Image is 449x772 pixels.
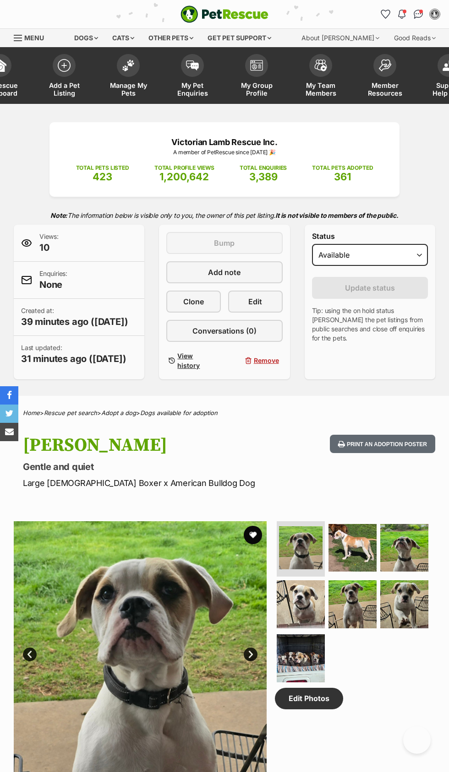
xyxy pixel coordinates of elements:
[192,325,257,336] span: Conversations (0)
[279,526,323,570] img: Photo of Alvarez
[23,648,37,661] a: Prev
[277,634,325,682] img: Photo of Alvarez
[380,524,428,572] img: Photo of Alvarez
[388,29,442,47] div: Good Reads
[172,81,213,97] span: My Pet Enquiries
[58,59,71,72] img: add-pet-listing-icon-0afa8454b4691262ce3f59096e99ab1cd57d4a30225e0717b998d2c9b9846f56.svg
[21,352,126,365] span: 31 minutes ago ([DATE])
[300,81,341,97] span: My Team Members
[76,164,129,172] p: TOTAL PETS LISTED
[166,232,282,254] button: Bump
[181,5,268,23] a: PetRescue
[50,211,67,219] strong: Note:
[21,343,126,365] p: Last updated:
[63,136,386,148] p: Victorian Lamb Rescue Inc.
[353,49,417,104] a: Member Resources
[44,409,97,416] a: Rescue pet search
[430,10,439,19] img: Victorian Lamb Rescue profile pic
[312,306,428,343] p: Tip: using the on hold status [PERSON_NAME] the pet listings from public searches and close off e...
[244,526,262,544] button: favourite
[378,59,391,71] img: member-resources-icon-8e73f808a243e03378d46382f2149f9095a855e16c252ad45f914b54edf8863c.svg
[334,171,351,183] span: 361
[23,435,276,456] h1: [PERSON_NAME]
[329,524,377,572] img: Photo of Alvarez
[228,349,283,372] button: Remove
[289,49,353,104] a: My Team Members
[14,206,435,225] p: The information below is visible only to you, the owner of this pet listing.
[427,7,442,22] button: My account
[166,291,221,313] a: Clone
[39,278,67,291] span: None
[414,10,423,19] img: chat-41dd97257d64d25036548639549fe6c8038ab92f7586957e7f3b1b290dea8141.svg
[140,409,218,416] a: Dogs available for adoption
[201,29,278,47] div: Get pet support
[330,435,435,453] button: Print an adoption poster
[181,5,268,23] img: logo-e224e6f780fb5917bec1dbf3a21bbac754714ae5b6737aabdf751b685950b380.svg
[394,7,409,22] button: Notifications
[142,29,200,47] div: Other pets
[39,269,67,291] p: Enquiries:
[24,34,44,42] span: Menu
[166,349,221,372] a: View history
[228,291,283,313] a: Edit
[314,59,327,71] img: team-members-icon-5396bd8760b3fe7c0b43da4ab00e1e3bb1a5d9ba89233759b79545d2d3fc5d0d.svg
[403,726,431,754] iframe: Help Scout Beacon - Open
[380,580,428,628] img: Photo of Alvarez
[159,171,209,183] span: 1,200,642
[108,81,149,97] span: Manage My Pets
[23,409,40,416] a: Home
[398,10,405,19] img: notifications-46538b983faf8c2785f20acdc204bb7945ddae34d4c08c2a6579f10ce5e182be.svg
[378,7,442,22] ul: Account quick links
[236,81,277,97] span: My Group Profile
[68,29,104,47] div: Dogs
[186,60,199,70] img: pet-enquiries-icon-7e3ad2cf08bfb03b45e93fb7055b45f3efa6380592205ae92323e6603595dc1f.svg
[312,164,373,172] p: TOTAL PETS ADOPTED
[250,60,263,71] img: group-profile-icon-3fa3cf56718a62981997c0bc7e787c4b2cf8bcc04b72c1350f741eb67cf2f40e.svg
[214,238,235,248] span: Bump
[295,29,386,47] div: About [PERSON_NAME]
[39,241,59,254] span: 10
[254,356,279,365] span: Remove
[39,232,59,254] p: Views:
[14,29,50,45] a: Menu
[244,648,257,661] a: Next
[44,81,85,97] span: Add a Pet Listing
[166,261,282,283] a: Add note
[224,49,289,104] a: My Group Profile
[101,409,136,416] a: Adopt a dog
[378,7,393,22] a: Favourites
[249,171,278,183] span: 3,389
[275,211,399,219] strong: It is not visible to members of the public.
[312,232,428,240] label: Status
[23,460,276,473] p: Gentle and quiet
[411,7,426,22] a: Conversations
[23,477,276,489] p: Large [DEMOGRAPHIC_DATA] Boxer x American Bulldog Dog
[183,296,204,307] span: Clone
[345,282,395,293] span: Update status
[160,49,224,104] a: My Pet Enquiries
[248,296,262,307] span: Edit
[106,29,141,47] div: Cats
[21,306,128,328] p: Created at:
[275,688,343,709] a: Edit Photos
[96,49,160,104] a: Manage My Pets
[154,164,214,172] p: TOTAL PROFILE VIEWS
[240,164,287,172] p: TOTAL ENQUIRIES
[63,148,386,157] p: A member of PetRescue since [DATE] 🎉
[93,171,112,183] span: 423
[208,267,241,278] span: Add note
[177,351,217,370] span: View history
[364,81,405,97] span: Member Resources
[312,277,428,299] button: Update status
[122,59,135,71] img: manage-my-pets-icon-02211641906a0b7f246fdf0571729dbe1e7629f14944591b6c1af311fb30b64b.svg
[32,49,96,104] a: Add a Pet Listing
[277,580,325,628] img: Photo of Alvarez
[21,315,128,328] span: 39 minutes ago ([DATE])
[166,320,282,342] a: Conversations (0)
[329,580,377,628] img: Photo of Alvarez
